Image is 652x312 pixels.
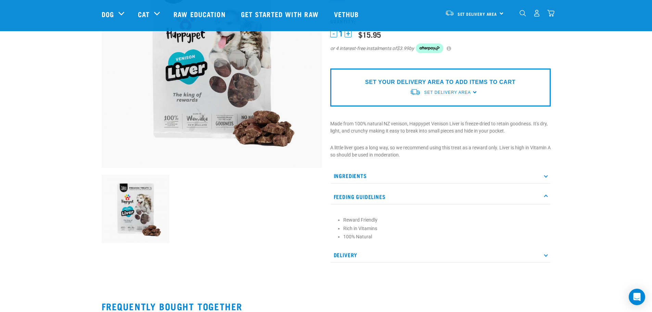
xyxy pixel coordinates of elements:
p: SET YOUR DELIVERY AREA TO ADD ITEMS TO CART [365,78,515,86]
div: Open Intercom Messenger [629,289,645,305]
h2: Frequently bought together [102,301,551,312]
p: Feeding Guidelines [330,189,551,204]
img: Afterpay [416,43,443,53]
img: home-icon@2x.png [547,10,554,17]
li: Rich in Vitamins [343,225,547,232]
a: Raw Education [167,0,234,28]
span: $3.99 [397,45,409,52]
img: van-moving.png [410,88,421,96]
img: home-icon-1@2x.png [520,10,526,16]
a: Dog [102,9,114,19]
li: 100% Natural [343,233,547,240]
p: Delivery [330,247,551,263]
span: Set Delivery Area [458,13,497,15]
img: user.png [533,10,540,17]
a: Get started with Raw [234,0,327,28]
p: Ingredients [330,168,551,184]
span: 1 [339,30,343,37]
a: Cat [138,9,150,19]
img: van-moving.png [445,10,454,16]
li: Reward Friendly [343,216,547,224]
div: $15.95 [358,30,381,39]
div: or 4 interest-free instalments of by [330,43,551,53]
img: Happy Pet Venison Liver New Package [102,175,170,243]
button: - [330,30,337,37]
p: Made from 100% natural NZ venison, Happypet Venison Liver is freeze-dried to retain goodness. It'... [330,120,551,135]
a: Vethub [327,0,368,28]
span: Set Delivery Area [424,90,471,95]
button: + [345,30,351,37]
p: A little liver goes a long way, so we recommend using this treat as a reward only. Liver is high ... [330,144,551,159]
